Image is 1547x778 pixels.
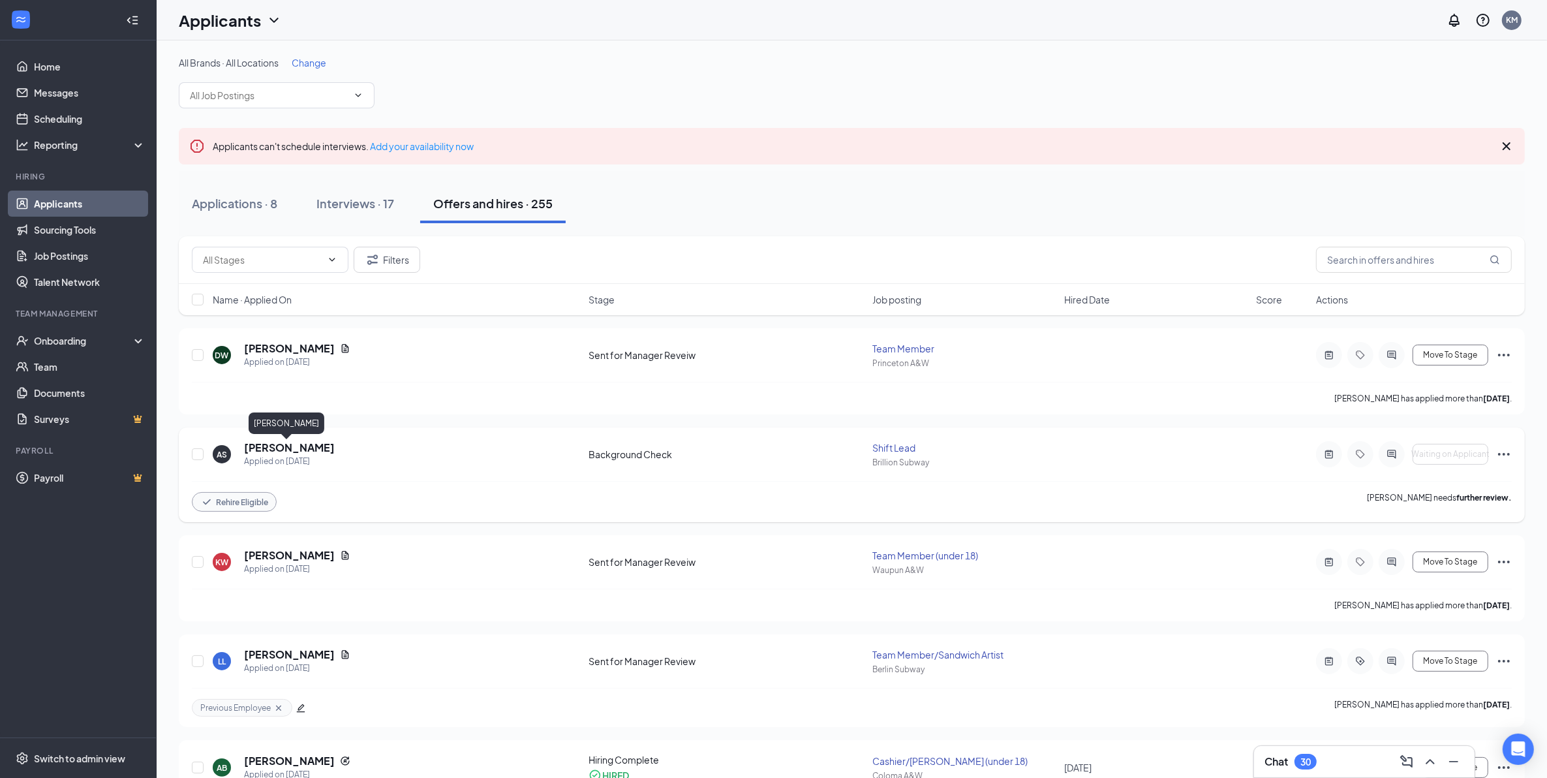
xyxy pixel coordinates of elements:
[244,341,335,356] h5: [PERSON_NAME]
[34,380,146,406] a: Documents
[34,80,146,106] a: Messages
[216,497,268,508] span: Rehire Eligible
[1321,656,1337,666] svg: ActiveNote
[1483,700,1510,709] b: [DATE]
[126,14,139,27] svg: Collapse
[16,138,29,151] svg: Analysis
[1424,557,1478,567] span: Move To Stage
[266,12,282,28] svg: ChevronDown
[244,754,335,768] h5: [PERSON_NAME]
[1321,449,1337,459] svg: ActiveNote
[14,13,27,26] svg: WorkstreamLogo
[192,195,277,211] div: Applications · 8
[1064,762,1092,773] span: [DATE]
[34,334,134,347] div: Onboarding
[1396,751,1417,772] button: ComposeMessage
[179,9,261,31] h1: Applicants
[1447,12,1462,28] svg: Notifications
[34,354,146,380] a: Team
[1321,557,1337,567] svg: ActiveNote
[244,441,335,455] h5: [PERSON_NAME]
[872,441,1056,454] div: Shift Lead
[370,140,474,152] a: Add your availability now
[34,138,146,151] div: Reporting
[872,565,1056,576] div: Waupun A&W
[340,550,350,561] svg: Document
[872,457,1056,468] div: Brillion Subway
[1456,493,1512,503] b: further review.
[1496,554,1512,570] svg: Ellipses
[1496,446,1512,462] svg: Ellipses
[1384,449,1400,459] svg: ActiveChat
[1413,552,1488,572] button: Move To Stage
[1506,14,1518,25] div: KM
[589,448,865,461] div: Background Check
[1334,393,1512,404] p: [PERSON_NAME] has applied more than .
[296,704,305,713] span: edit
[1316,247,1512,273] input: Search in offers and hires
[589,753,865,766] div: Hiring Complete
[16,334,29,347] svg: UserCheck
[589,555,865,568] div: Sent for Manager Reveiw
[1483,600,1510,610] b: [DATE]
[189,138,205,154] svg: Error
[1424,657,1478,666] span: Move To Stage
[244,455,335,468] div: Applied on [DATE]
[316,195,394,211] div: Interviews · 17
[1422,754,1438,770] svg: ChevronUp
[589,349,865,362] div: Sent for Manager Reveiw
[1384,350,1400,360] svg: ActiveChat
[249,412,324,434] div: [PERSON_NAME]
[215,350,229,361] div: DW
[1384,557,1400,567] svg: ActiveChat
[433,195,553,211] div: Offers and hires · 255
[34,217,146,243] a: Sourcing Tools
[1353,449,1368,459] svg: Tag
[1334,600,1512,611] p: [PERSON_NAME] has applied more than .
[34,465,146,491] a: PayrollCrown
[1496,347,1512,363] svg: Ellipses
[217,449,227,460] div: AS
[340,649,350,660] svg: Document
[244,662,350,675] div: Applied on [DATE]
[16,171,143,182] div: Hiring
[1446,754,1462,770] svg: Minimize
[872,342,1056,355] div: Team Member
[34,752,125,765] div: Switch to admin view
[1413,651,1488,672] button: Move To Stage
[1399,754,1415,770] svg: ComposeMessage
[1064,293,1110,306] span: Hired Date
[34,243,146,269] a: Job Postings
[1353,557,1368,567] svg: Tag
[244,563,350,576] div: Applied on [DATE]
[273,703,284,713] svg: Cross
[213,140,474,152] span: Applicants can't schedule interviews.
[217,762,227,773] div: AB
[1424,350,1478,360] span: Move To Stage
[872,755,1056,768] div: Cashier/[PERSON_NAME] (under 18)
[215,557,228,568] div: KW
[872,549,1056,562] div: Team Member (under 18)
[190,88,348,102] input: All Job Postings
[1384,656,1400,666] svg: ActiveChat
[1413,444,1488,465] button: Waiting on Applicant
[589,655,865,668] div: Sent for Manager Review
[1503,734,1534,765] div: Open Intercom Messenger
[218,656,226,667] div: LL
[1443,751,1464,772] button: Minimize
[1475,12,1491,28] svg: QuestionInfo
[1411,450,1490,459] span: Waiting on Applicant
[179,57,279,69] span: All Brands · All Locations
[203,253,322,267] input: All Stages
[589,293,615,306] span: Stage
[16,752,29,765] svg: Settings
[1413,345,1488,366] button: Move To Stage
[16,445,143,456] div: Payroll
[1490,255,1500,265] svg: MagnifyingGlass
[1496,760,1512,775] svg: Ellipses
[872,293,921,306] span: Job posting
[872,664,1056,675] div: Berlin Subway
[200,495,213,508] svg: Checkmark
[353,90,363,101] svg: ChevronDown
[200,702,271,713] span: Previous Employee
